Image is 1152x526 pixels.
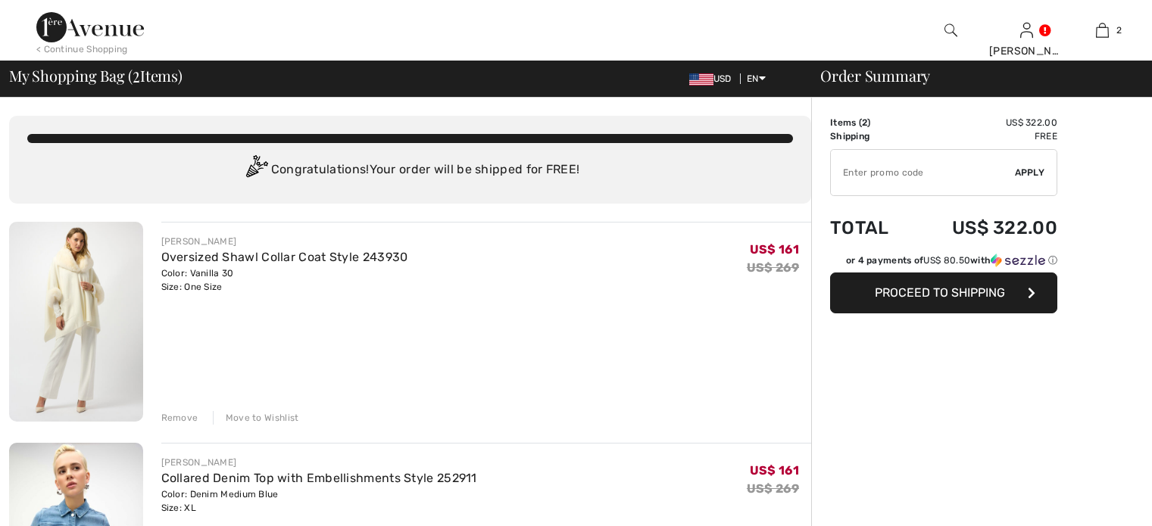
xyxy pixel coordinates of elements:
[161,411,198,425] div: Remove
[830,129,911,143] td: Shipping
[27,155,793,185] div: Congratulations! Your order will be shipped for FREE!
[846,254,1057,267] div: or 4 payments of with
[911,116,1057,129] td: US$ 322.00
[1096,21,1109,39] img: My Bag
[750,242,799,257] span: US$ 161
[750,463,799,478] span: US$ 161
[747,481,799,496] s: US$ 269
[161,235,408,248] div: [PERSON_NAME]
[213,411,299,425] div: Move to Wishlist
[689,73,738,84] span: USD
[862,117,867,128] span: 2
[1116,23,1122,37] span: 2
[36,12,144,42] img: 1ère Avenue
[875,285,1005,300] span: Proceed to Shipping
[689,73,713,86] img: US Dollar
[747,73,766,84] span: EN
[1065,21,1139,39] a: 2
[802,68,1143,83] div: Order Summary
[830,116,911,129] td: Items ( )
[1020,21,1033,39] img: My Info
[161,250,408,264] a: Oversized Shawl Collar Coat Style 243930
[991,254,1045,267] img: Sezzle
[831,150,1015,195] input: Promo code
[830,202,911,254] td: Total
[133,64,140,84] span: 2
[830,272,1057,313] button: Proceed to Shipping
[989,43,1063,59] div: [PERSON_NAME]
[161,456,477,469] div: [PERSON_NAME]
[9,68,183,83] span: My Shopping Bag ( Items)
[1020,23,1033,37] a: Sign In
[161,471,477,485] a: Collared Denim Top with Embellishments Style 252911
[911,129,1057,143] td: Free
[911,202,1057,254] td: US$ 322.00
[161,487,477,515] div: Color: Denim Medium Blue Size: XL
[747,260,799,275] s: US$ 269
[241,155,271,185] img: Congratulation2.svg
[830,254,1057,272] div: or 4 payments ofUS$ 80.50withSezzle Click to learn more about Sezzle
[161,266,408,294] div: Color: Vanilla 30 Size: One Size
[1015,166,1045,179] span: Apply
[923,255,970,266] span: US$ 80.50
[36,42,128,56] div: < Continue Shopping
[944,21,957,39] img: search the website
[9,222,143,422] img: Oversized Shawl Collar Coat Style 243930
